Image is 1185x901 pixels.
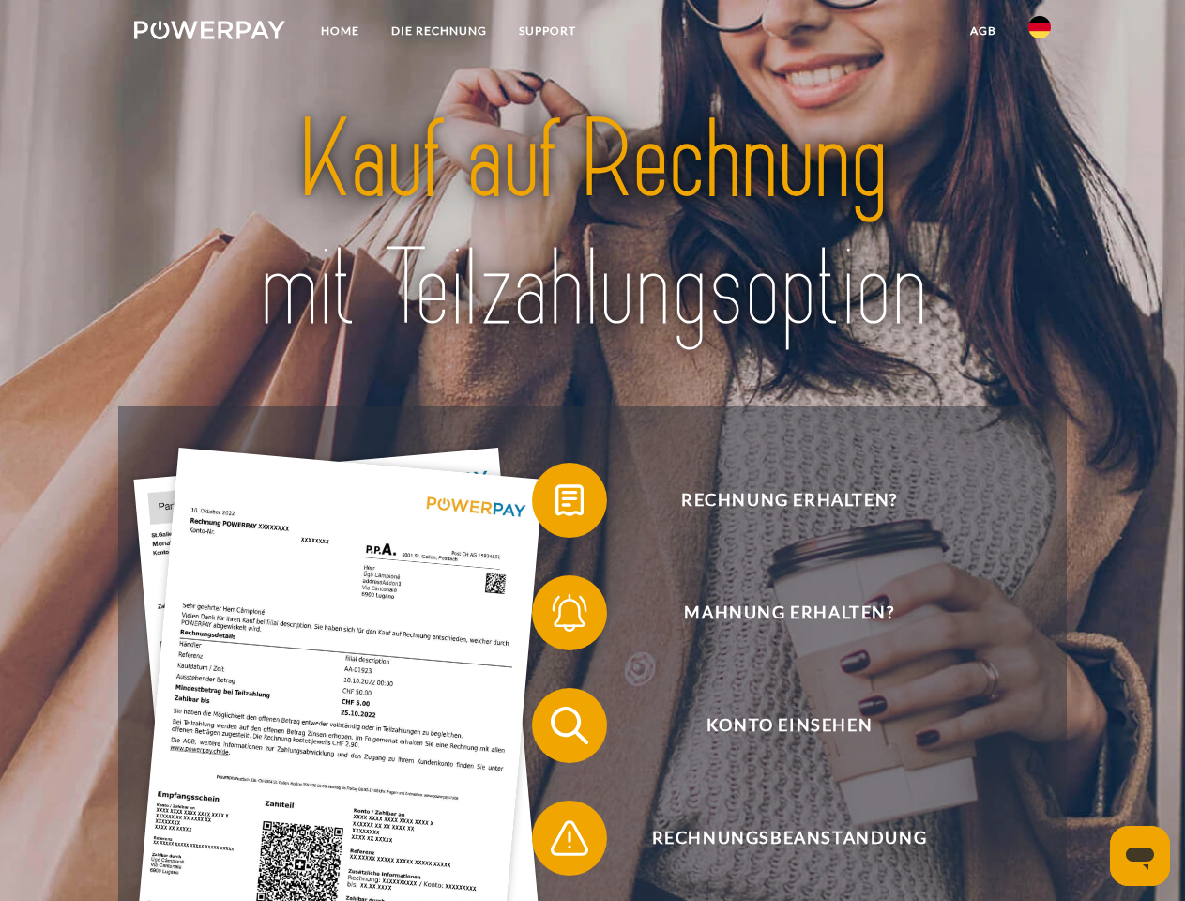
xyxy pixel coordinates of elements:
button: Rechnungsbeanstandung [532,801,1020,876]
button: Rechnung erhalten? [532,463,1020,538]
span: Rechnung erhalten? [559,463,1019,538]
iframe: Schaltfläche zum Öffnen des Messaging-Fensters [1110,826,1170,886]
img: qb_bell.svg [546,589,593,636]
img: de [1028,16,1051,38]
img: qb_warning.svg [546,815,593,862]
img: logo-powerpay-white.svg [134,21,285,39]
span: Konto einsehen [559,688,1019,763]
a: Home [305,14,375,48]
button: Konto einsehen [532,688,1020,763]
a: DIE RECHNUNG [375,14,503,48]
img: qb_search.svg [546,702,593,749]
span: Rechnungsbeanstandung [559,801,1019,876]
a: agb [954,14,1012,48]
a: SUPPORT [503,14,592,48]
span: Mahnung erhalten? [559,575,1019,650]
img: title-powerpay_de.svg [179,90,1006,359]
img: qb_bill.svg [546,477,593,524]
button: Mahnung erhalten? [532,575,1020,650]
